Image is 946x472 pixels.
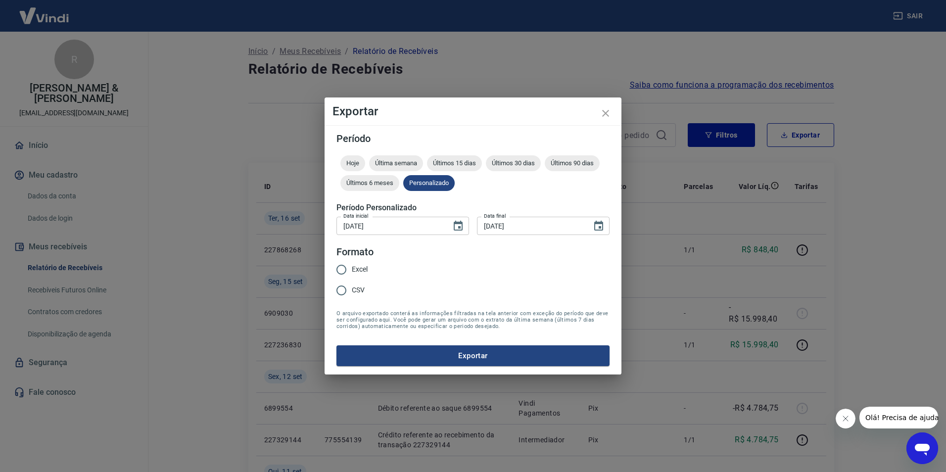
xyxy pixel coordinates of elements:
[545,155,600,171] div: Últimos 90 dias
[352,264,368,275] span: Excel
[340,155,365,171] div: Hoje
[836,409,855,428] iframe: Fechar mensagem
[6,7,83,15] span: Olá! Precisa de ajuda?
[906,432,938,464] iframe: Botão para abrir a janela de mensagens
[486,159,541,167] span: Últimos 30 dias
[352,285,365,295] span: CSV
[369,159,423,167] span: Última semana
[336,345,610,366] button: Exportar
[448,216,468,236] button: Choose date, selected date is 1 de set de 2025
[477,217,585,235] input: DD/MM/YYYY
[594,101,617,125] button: close
[332,105,614,117] h4: Exportar
[427,155,482,171] div: Últimos 15 dias
[369,155,423,171] div: Última semana
[427,159,482,167] span: Últimos 15 dias
[336,217,444,235] input: DD/MM/YYYY
[403,175,455,191] div: Personalizado
[859,407,938,428] iframe: Mensagem da empresa
[336,310,610,330] span: O arquivo exportado conterá as informações filtradas na tela anterior com exceção do período que ...
[403,179,455,187] span: Personalizado
[340,179,399,187] span: Últimos 6 meses
[486,155,541,171] div: Últimos 30 dias
[340,159,365,167] span: Hoje
[340,175,399,191] div: Últimos 6 meses
[589,216,609,236] button: Choose date, selected date is 16 de set de 2025
[484,212,506,220] label: Data final
[343,212,369,220] label: Data inicial
[336,245,374,259] legend: Formato
[336,134,610,143] h5: Período
[545,159,600,167] span: Últimos 90 dias
[336,203,610,213] h5: Período Personalizado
